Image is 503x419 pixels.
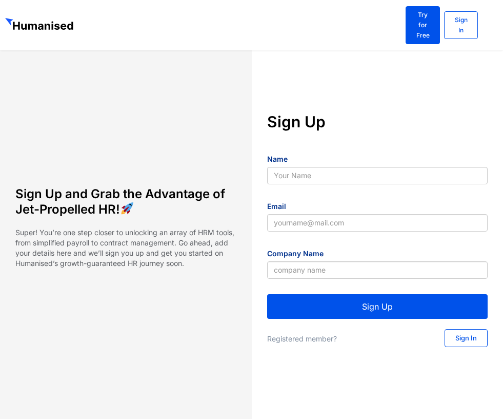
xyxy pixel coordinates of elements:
[267,111,488,132] h4: Sign Up
[267,201,286,212] label: Email
[267,294,488,319] button: Sign Up
[444,11,478,39] a: Sign In
[267,214,488,232] input: yourname@mail.com
[15,227,236,269] p: Super! You’re one step closer to unlocking an array of HRM tools, from simplified payroll to cont...
[455,335,477,341] span: Sign In
[121,202,133,215] img: 🚀
[406,6,439,44] a: Try for Free
[267,167,488,184] input: Your Name
[5,18,75,33] img: GetHumanised Logo
[445,329,488,347] a: Sign In
[267,334,421,344] p: Registered member?
[267,261,488,279] input: company name
[267,154,288,164] label: Name
[267,249,324,259] label: Company Name
[15,186,236,217] h4: Sign Up and Grab the Advantage of Jet-Propelled HR!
